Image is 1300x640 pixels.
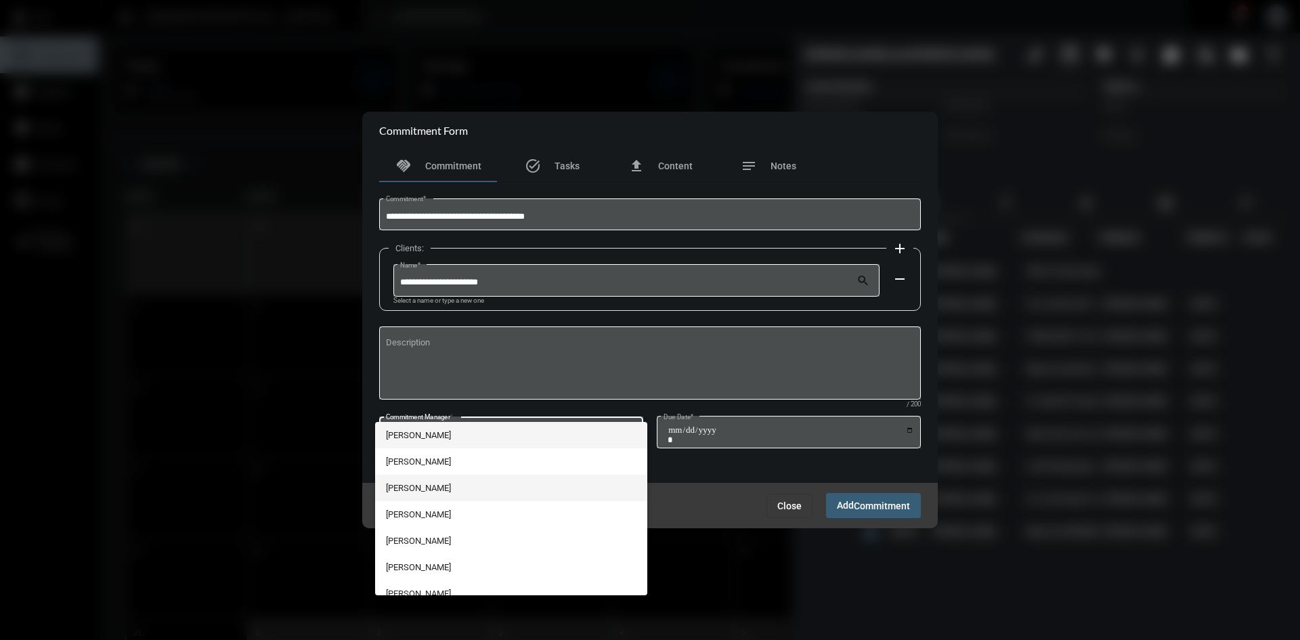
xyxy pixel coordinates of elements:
[386,475,637,501] span: [PERSON_NAME]
[386,554,637,580] span: [PERSON_NAME]
[386,528,637,554] span: [PERSON_NAME]
[386,448,637,475] span: [PERSON_NAME]
[386,501,637,528] span: [PERSON_NAME]
[386,422,637,448] span: [PERSON_NAME]
[386,580,637,607] span: [PERSON_NAME]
